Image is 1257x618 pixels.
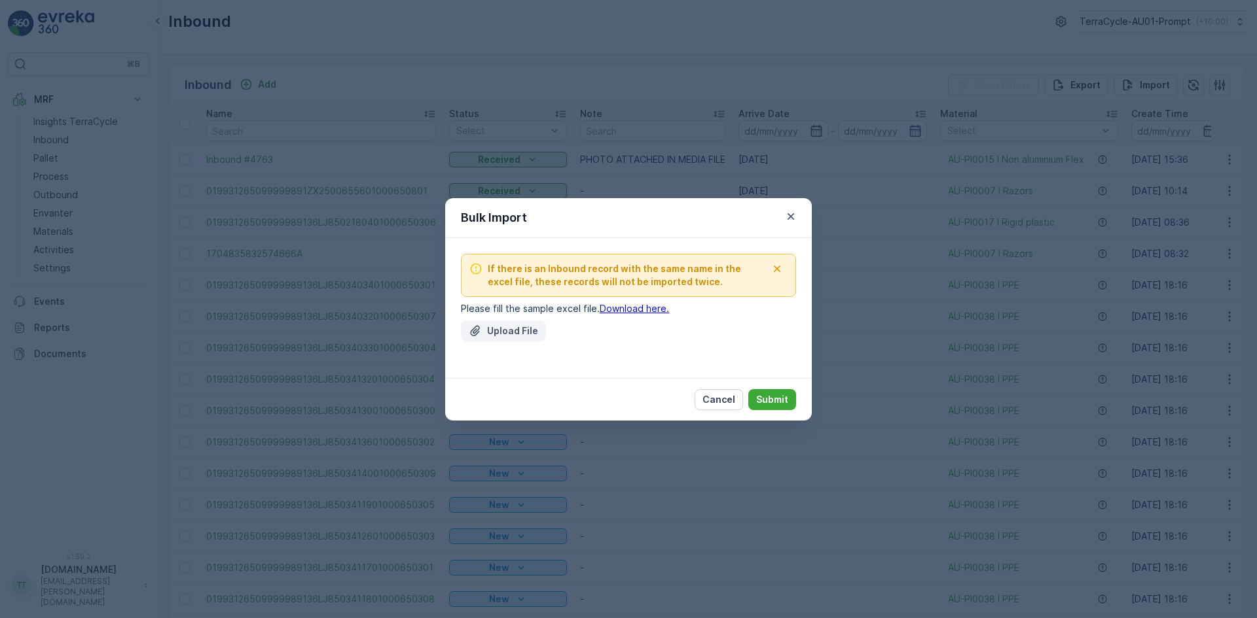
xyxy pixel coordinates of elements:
[461,320,546,341] button: Upload File
[461,209,527,227] p: Bulk Import
[702,393,735,406] p: Cancel
[756,393,788,406] p: Submit
[748,389,796,410] button: Submit
[487,324,538,337] p: Upload File
[461,302,796,315] p: Please fill the sample excel file.
[695,389,743,410] button: Cancel
[488,262,767,288] span: If there is an Inbound record with the same name in the excel file, these records will not be imp...
[600,303,669,314] a: Download here.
